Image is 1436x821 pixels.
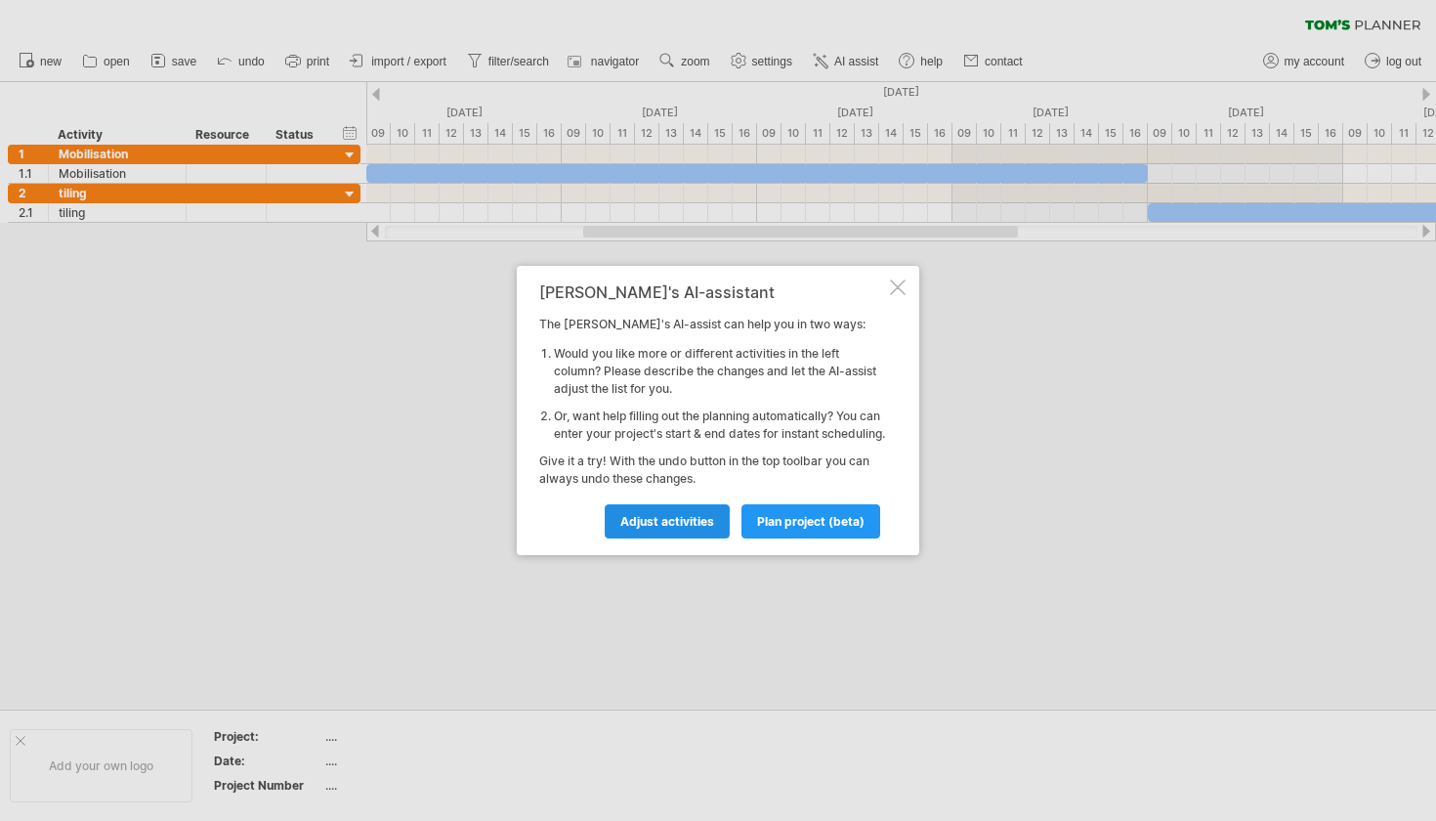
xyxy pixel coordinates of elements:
[539,283,886,301] div: [PERSON_NAME]'s AI-assistant
[554,345,886,398] li: Would you like more or different activities in the left column? Please describe the changes and l...
[605,504,730,539] a: Adjust activities
[757,514,865,529] span: plan project (beta)
[554,408,886,443] li: Or, want help filling out the planning automatically? You can enter your project's start & end da...
[620,514,714,529] span: Adjust activities
[539,283,886,538] div: The [PERSON_NAME]'s AI-assist can help you in two ways: Give it a try! With the undo button in th...
[741,504,880,539] a: plan project (beta)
